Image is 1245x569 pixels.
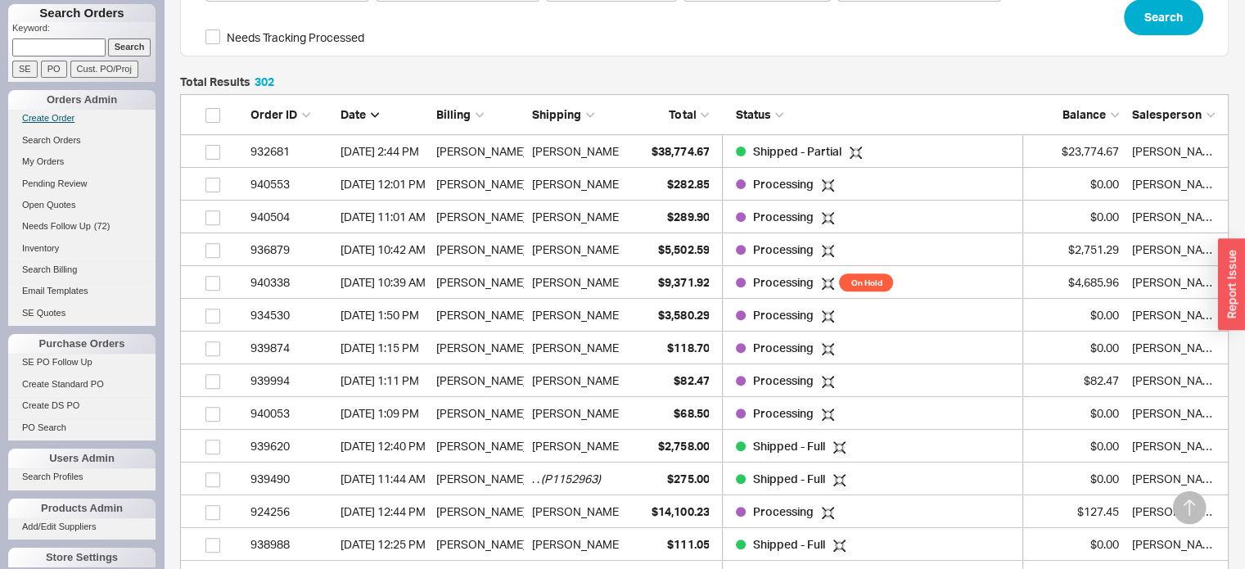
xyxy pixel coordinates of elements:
[250,528,332,561] div: 938988
[1031,135,1119,168] div: $23,774.67
[658,439,709,453] span: $2,758.00
[8,334,156,354] div: Purchase Orders
[1031,430,1119,463] div: $0.00
[674,406,709,420] span: $68.50
[8,132,156,149] a: Search Orders
[180,76,274,88] h5: Total Results
[667,210,709,224] span: $289.90
[341,397,428,430] div: 9/15/25 1:09 PM
[752,144,843,158] span: Shipped - Partial
[8,110,156,127] a: Create Order
[1031,397,1119,430] div: $0.00
[8,261,156,278] a: Search Billing
[735,107,770,121] span: Status
[341,364,428,397] div: 9/15/25 1:11 PM
[180,332,1229,364] a: 939874[DATE] 1:15 PM[PERSON_NAME][PERSON_NAME]$118.70Processing $0.00[PERSON_NAME]
[341,463,428,495] div: 9/11/25 11:44 AM
[532,495,622,528] div: [PERSON_NAME]
[436,107,471,121] span: Billing
[180,201,1229,233] a: 940504[DATE] 11:01 AM[PERSON_NAME][PERSON_NAME]$289.90Processing $0.00[PERSON_NAME]
[722,106,1023,123] div: Status
[436,233,524,266] div: [PERSON_NAME]
[250,233,332,266] div: 936879
[8,4,156,22] h1: Search Orders
[180,364,1229,397] a: 939994[DATE] 1:11 PM[PERSON_NAME][PERSON_NAME]$82.47Processing $82.47[PERSON_NAME]
[255,75,274,88] span: 302
[436,106,524,123] div: Billing
[532,107,581,121] span: Shipping
[12,61,38,78] input: SE
[1031,528,1119,561] div: $0.00
[250,332,332,364] div: 939874
[1031,332,1119,364] div: $0.00
[436,463,524,495] div: [PERSON_NAME]
[341,107,366,121] span: Date
[436,397,524,430] div: [PERSON_NAME]
[180,463,1229,495] a: 939490[DATE] 11:44 AM[PERSON_NAME]. .(P1152963)$275.00Shipped - Full $0.00[PERSON_NAME]
[752,439,827,453] span: Shipped - Full
[752,210,815,224] span: Processing
[341,168,428,201] div: 9/18/25 12:01 PM
[1132,201,1220,233] div: Amar Prashad
[180,135,1229,168] a: 932681[DATE] 2:44 PM[PERSON_NAME][PERSON_NAME]$38,774.67Shipped - Partial $23,774.67[PERSON_NAME]
[667,472,709,485] span: $275.00
[8,397,156,414] a: Create DS PO
[1132,528,1220,561] div: Amar Prashad
[8,518,156,535] a: Add/Edit Suppliers
[341,528,428,561] div: 9/9/25 12:25 PM
[1132,106,1220,123] div: Salesperson
[752,472,827,485] span: Shipped - Full
[1031,299,1119,332] div: $0.00
[8,354,156,371] a: SE PO Follow Up
[532,463,539,495] div: . .
[1031,233,1119,266] div: $2,751.29
[669,107,696,121] span: Total
[250,266,332,299] div: 940338
[674,373,709,387] span: $82.47
[8,218,156,235] a: Needs Follow Up(72)
[8,548,156,567] div: Store Settings
[8,153,156,170] a: My Orders
[1132,135,1220,168] div: Amar Prashad
[839,273,893,291] span: On Hold
[532,332,622,364] div: [PERSON_NAME]
[180,299,1229,332] a: 934530[DATE] 1:50 PM[PERSON_NAME][PERSON_NAME]$3,580.29Processing $0.00[PERSON_NAME]
[205,29,220,44] input: Needs Tracking Processed
[658,242,709,256] span: $5,502.59
[1031,266,1119,299] div: $4,685.96
[752,341,815,354] span: Processing
[1132,463,1220,495] div: Amar Prashad
[1132,299,1220,332] div: Amar Prashad
[341,299,428,332] div: 9/15/25 1:50 PM
[436,201,524,233] div: [PERSON_NAME]
[8,449,156,468] div: Users Admin
[532,364,622,397] div: [PERSON_NAME]
[8,240,156,257] a: Inventory
[8,468,156,485] a: Search Profiles
[341,106,428,123] div: Date
[250,463,332,495] div: 939490
[180,266,1229,299] a: 940338[DATE] 10:39 AM[PERSON_NAME][PERSON_NAME]$9,371.92Processing On Hold$4,685.96[PERSON_NAME]
[180,528,1229,561] a: 938988[DATE] 12:25 PM[PERSON_NAME][PERSON_NAME]$111.05Shipped - Full $0.00[PERSON_NAME]
[752,177,815,191] span: Processing
[341,430,428,463] div: 9/15/25 12:40 PM
[8,419,156,436] a: PO Search
[8,196,156,214] a: Open Quotes
[180,397,1229,430] a: 940053[DATE] 1:09 PM[PERSON_NAME][PERSON_NAME]$68.50Processing $0.00[PERSON_NAME]
[70,61,138,78] input: Cust. PO/Proj
[341,332,428,364] div: 9/15/25 1:15 PM
[752,308,815,322] span: Processing
[250,430,332,463] div: 939620
[180,233,1229,266] a: 936879[DATE] 10:42 AM[PERSON_NAME][PERSON_NAME]$5,502.59Processing $2,751.29[PERSON_NAME]
[436,168,524,201] div: [PERSON_NAME]
[752,406,815,420] span: Processing
[667,177,709,191] span: $282.85
[667,537,709,551] span: $111.05
[1132,495,1220,528] div: Amar Prashad
[667,341,709,354] span: $118.70
[227,29,364,46] span: Needs Tracking Processed
[1031,364,1119,397] div: $82.47
[436,430,524,463] div: [PERSON_NAME]
[94,221,111,231] span: ( 72 )
[541,463,601,495] span: ( P1152963 )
